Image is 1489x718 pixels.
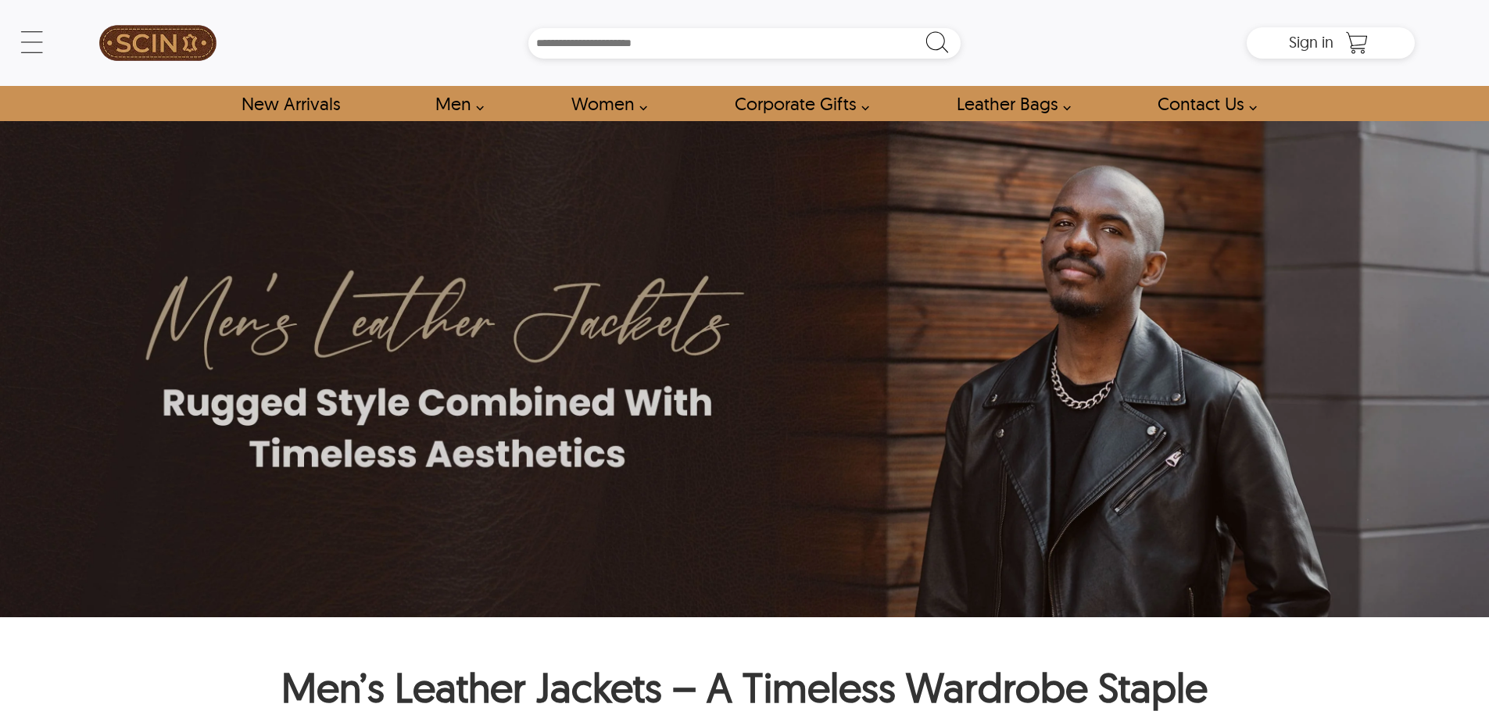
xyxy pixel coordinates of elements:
a: Shop New Arrivals [224,86,357,121]
a: contact-us [1140,86,1265,121]
a: Sign in [1289,38,1333,50]
a: shop men's leather jackets [417,86,492,121]
a: Shopping Cart [1341,31,1373,55]
a: Shop Leather Corporate Gifts [717,86,878,121]
span: Sign in [1289,32,1333,52]
a: SCIN [74,8,242,78]
a: Shop Leather Bags [939,86,1079,121]
img: SCIN [99,8,217,78]
a: Shop Women Leather Jackets [553,86,656,121]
